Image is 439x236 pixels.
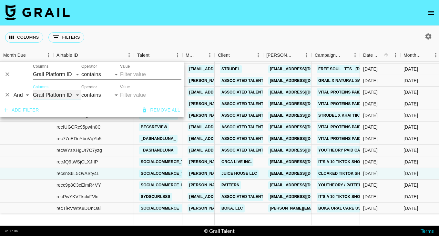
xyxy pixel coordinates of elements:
[403,135,418,142] div: Sep '25
[317,54,380,62] a: Vital Proteins Paid August
[53,49,134,62] div: Airtable ID
[220,193,273,201] a: Associated Talent Inc
[220,88,273,96] a: Associated Talent Inc
[56,124,101,130] div: recfUGCRc95pwfn0C
[56,193,98,200] div: recPwYKVFkclxFVki
[363,112,378,119] div: 9/5/2025
[188,204,293,212] a: [PERSON_NAME][EMAIL_ADDRESS][DOMAIN_NAME]
[403,66,418,72] div: Sep '25
[422,51,431,60] button: Sort
[403,170,418,177] div: Sep '25
[220,77,273,85] a: Associated Talent Inc
[26,51,35,60] button: Sort
[421,228,434,234] a: Terms
[120,64,130,69] label: Value
[196,51,205,60] button: Sort
[403,147,418,153] div: Sep '25
[317,181,416,189] a: YouTheory / Pattern TikTok Shop Campaign
[403,193,418,200] div: Sep '25
[188,112,293,120] a: [PERSON_NAME][EMAIL_ADDRESS][DOMAIN_NAME]
[220,204,245,212] a: Boka, LLC
[403,77,418,84] div: Sep '25
[268,88,341,96] a: [EMAIL_ADDRESS][DOMAIN_NAME]
[139,158,198,166] a: socialcommerce_tap_us
[317,146,377,154] a: YouTheory Paid Campaign
[1,104,42,116] button: Add filter
[363,147,378,153] div: 9/9/2025
[120,84,130,90] label: Value
[268,158,341,166] a: [EMAIL_ADDRESS][DOMAIN_NAME]
[182,49,215,62] div: Manager
[403,182,418,188] div: Sep '25
[230,51,239,60] button: Sort
[33,64,48,69] label: Columns
[139,135,178,143] a: _dashandluna_
[188,100,293,108] a: [PERSON_NAME][EMAIL_ADDRESS][DOMAIN_NAME]
[56,205,101,211] div: recTlRVWtK8DUnOai
[403,124,418,130] div: Sep '25
[56,49,78,62] div: Airtable ID
[363,182,378,188] div: 9/10/2025
[363,205,378,211] div: 9/23/2025
[220,123,273,131] a: Associated Talent Inc
[139,123,169,131] a: becsreview
[317,100,380,108] a: Vital Proteins Paid August
[220,146,273,154] a: Associated Talent Inc
[268,170,341,178] a: [EMAIL_ADDRESS][DOMAIN_NAME]
[317,170,411,178] a: Cloaked TikTok Shop Campaign - Month 1
[350,50,360,60] button: Menu
[317,77,410,85] a: Grail x Natural Sant Batana Vital Mask
[120,69,181,80] input: Filter value
[317,123,380,131] a: Vital Proteins Paid August
[134,49,182,62] div: Talent
[268,77,341,85] a: [EMAIL_ADDRESS][DOMAIN_NAME]
[124,50,134,60] button: Menu
[188,170,293,178] a: [PERSON_NAME][EMAIL_ADDRESS][DOMAIN_NAME]
[268,146,341,154] a: [EMAIL_ADDRESS][DOMAIN_NAME]
[186,49,196,62] div: Manager
[218,49,230,62] div: Client
[56,170,99,177] div: recsnS6L5OvASty4L
[188,146,260,154] a: [EMAIL_ADDRESS][DOMAIN_NAME]
[403,89,418,95] div: Sep '25
[317,204,402,212] a: Boka Oral Care US - [DATE] Campaign
[317,65,370,73] a: Free Soul - TTS - [DATE]
[317,88,380,96] a: Vital Proteins Paid August
[204,228,235,234] div: © Grail Talent
[33,84,48,90] label: Columns
[268,181,341,189] a: [EMAIL_ADDRESS][DOMAIN_NAME]
[5,5,70,20] img: Grail Talent
[220,54,273,62] a: Associated Talent Inc
[363,77,378,84] div: 9/4/2025
[363,159,378,165] div: 9/9/2025
[403,159,418,165] div: Sep '25
[44,50,53,60] button: Menu
[139,146,178,154] a: _dashandluna_
[363,135,378,142] div: 9/9/2025
[268,204,407,212] a: [PERSON_NAME][EMAIL_ADDRESS][PERSON_NAME][DOMAIN_NAME]
[78,51,87,60] button: Sort
[139,112,178,120] a: alignedwithkay
[403,101,418,107] div: Sep '25
[266,49,293,62] div: [PERSON_NAME]
[311,49,360,62] div: Campaign (Type)
[317,158,404,166] a: It's a 10 TikTok Shop Campaign August
[268,100,341,108] a: [EMAIL_ADDRESS][DOMAIN_NAME]
[220,65,242,73] a: Strudel
[363,170,378,177] div: 9/10/2025
[173,50,182,60] button: Menu
[188,193,260,201] a: [EMAIL_ADDRESS][DOMAIN_NAME]
[403,112,418,119] div: Sep '25
[220,170,259,178] a: JUICE HOUSE LLC
[149,51,158,60] button: Sort
[391,50,400,60] button: Menu
[188,65,260,73] a: [EMAIL_ADDRESS][DOMAIN_NAME]
[363,49,382,62] div: Date Created
[360,49,400,62] div: Date Created
[5,229,18,233] div: v 1.7.104
[140,104,183,116] button: Remove all
[363,66,378,72] div: 9/4/2025
[3,69,12,79] button: Delete
[48,32,84,43] button: Show filters
[268,193,341,201] a: [EMAIL_ADDRESS][DOMAIN_NAME]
